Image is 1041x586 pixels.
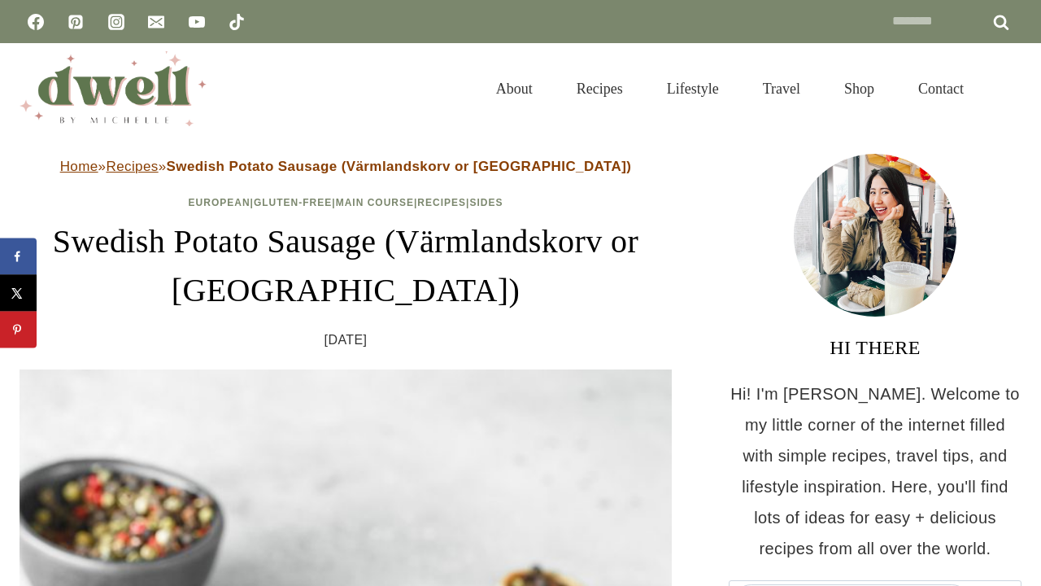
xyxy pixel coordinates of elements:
[60,159,98,174] a: Home
[645,60,741,117] a: Lifestyle
[474,60,986,117] nav: Primary Navigation
[324,328,368,352] time: [DATE]
[189,197,503,208] span: | | | |
[896,60,986,117] a: Contact
[469,197,503,208] a: Sides
[20,217,672,315] h1: Swedish Potato Sausage (Värmlandskorv or [GEOGRAPHIC_DATA])
[822,60,896,117] a: Shop
[100,6,133,38] a: Instagram
[417,197,466,208] a: Recipes
[220,6,253,38] a: TikTok
[181,6,213,38] a: YouTube
[20,6,52,38] a: Facebook
[140,6,172,38] a: Email
[741,60,822,117] a: Travel
[59,6,92,38] a: Pinterest
[254,197,332,208] a: Gluten-Free
[555,60,645,117] a: Recipes
[729,378,1021,564] p: Hi! I'm [PERSON_NAME]. Welcome to my little corner of the internet filled with simple recipes, tr...
[994,75,1021,103] button: View Search Form
[729,333,1021,362] h3: HI THERE
[474,60,555,117] a: About
[189,197,250,208] a: European
[167,159,632,174] strong: Swedish Potato Sausage (Värmlandskorv or [GEOGRAPHIC_DATA])
[336,197,414,208] a: Main Course
[20,51,207,126] img: DWELL by michelle
[106,159,158,174] a: Recipes
[60,159,632,174] span: » »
